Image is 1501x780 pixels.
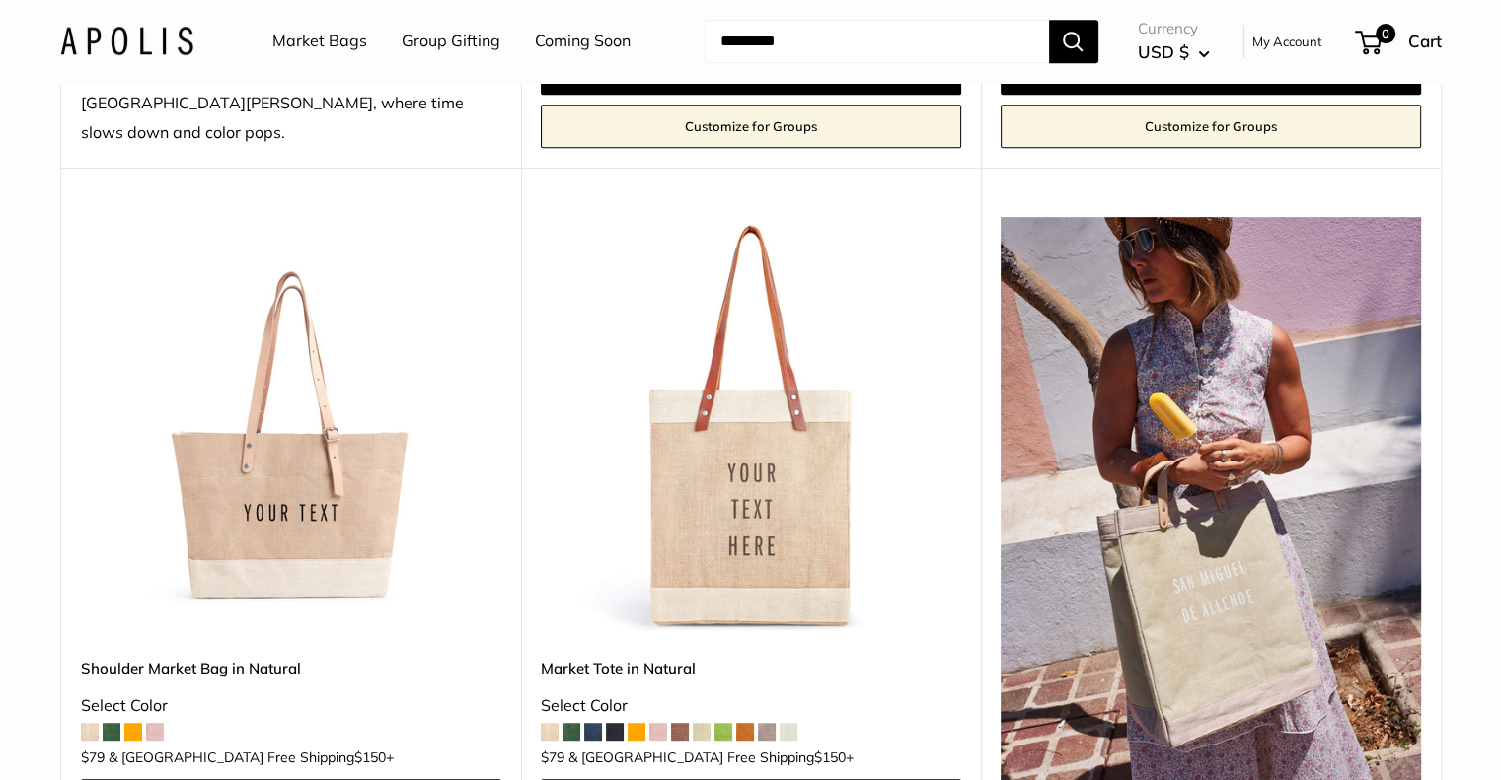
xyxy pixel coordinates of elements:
[1252,30,1322,53] a: My Account
[705,20,1049,63] input: Search...
[81,657,501,679] a: Shoulder Market Bag in Natural
[1357,26,1442,57] a: 0 Cart
[541,217,961,637] img: description_Make it yours with custom printed text.
[1138,36,1210,68] button: USD $
[535,27,631,56] a: Coming Soon
[1138,41,1189,62] span: USD $
[109,750,394,764] span: & [GEOGRAPHIC_DATA] Free Shipping +
[402,27,500,56] a: Group Gifting
[541,105,961,148] a: Customize for Groups
[1001,105,1421,148] a: Customize for Groups
[272,27,367,56] a: Market Bags
[1049,20,1098,63] button: Search
[541,217,961,637] a: description_Make it yours with custom printed text.description_The Original Market bag in its 4 n...
[541,691,961,721] div: Select Color
[568,750,854,764] span: & [GEOGRAPHIC_DATA] Free Shipping +
[81,691,501,721] div: Select Color
[1138,15,1210,42] span: Currency
[354,748,386,766] span: $150
[60,27,193,55] img: Apolis
[814,748,846,766] span: $150
[81,748,105,766] span: $79
[81,59,501,148] div: Our summer collection was captured in [GEOGRAPHIC_DATA][PERSON_NAME], where time slows down and c...
[541,657,961,679] a: Market Tote in Natural
[81,217,501,637] a: Shoulder Market Bag in NaturalShoulder Market Bag in Natural
[1408,31,1442,51] span: Cart
[1375,24,1394,43] span: 0
[81,217,501,637] img: Shoulder Market Bag in Natural
[541,748,564,766] span: $79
